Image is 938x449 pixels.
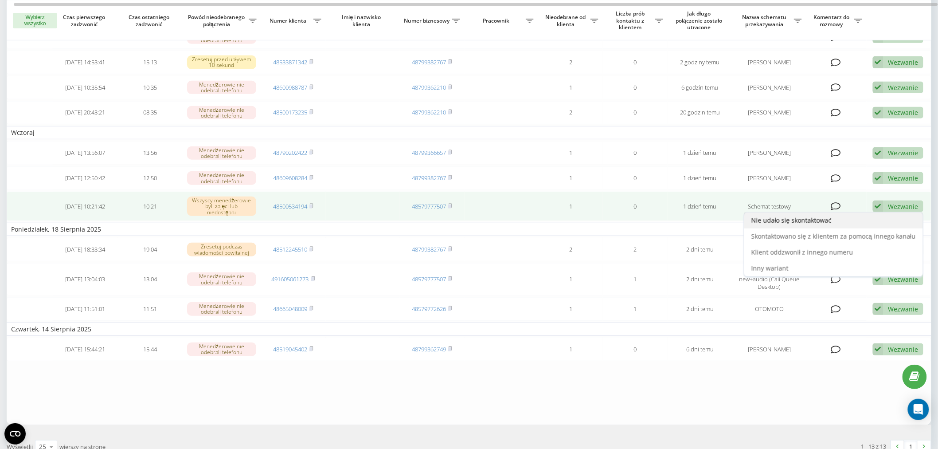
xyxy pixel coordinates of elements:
div: Wezwanie [888,149,918,157]
td: [PERSON_NAME] [732,238,806,261]
td: 1 [538,141,603,165]
span: Czas pierwszego zadzwonić [60,14,110,28]
td: 2 [538,101,603,125]
span: Powód nieodebranego połączenia [187,14,248,28]
div: Menedżerowie nie odebrali telefonu [187,272,257,286]
td: [DATE] 20:43:21 [53,101,117,125]
td: 0 [603,166,668,190]
td: 08:35 [117,101,182,125]
a: 48533871342 [273,58,307,66]
td: [DATE] 10:21:42 [53,192,117,221]
div: Wezwanie [888,305,918,313]
td: 12:50 [117,166,182,190]
span: Nie udało się skontaktować [751,216,832,224]
td: [DATE] 18:33:34 [53,238,117,261]
a: 48799382767 [412,245,446,253]
td: 2 [603,238,668,261]
div: Wezwanie [888,275,918,284]
td: 1 [538,76,603,99]
div: Wszyscy menedżerowie byli zajęci lub niedostępni [187,197,257,216]
a: 48799362210 [412,83,446,91]
span: Nazwa schematu przekazywania [737,14,794,28]
td: 1 [538,338,603,361]
td: 1 [538,297,603,321]
span: Komentarz do rozmowy [811,14,854,28]
span: Inny wariant [751,264,789,272]
td: 0 [603,76,668,99]
td: 11:51 [117,297,182,321]
a: 48609608284 [273,174,307,182]
span: Numer klienta [266,17,313,24]
td: [DATE] 15:44:21 [53,338,117,361]
td: 13:56 [117,141,182,165]
td: OTOMOTO [732,297,806,321]
a: 48600988787 [273,83,307,91]
td: Wczoraj [7,126,931,139]
td: 19:04 [117,238,182,261]
td: 2 [538,51,603,74]
td: 13:04 [117,263,182,295]
td: 6 godzin temu [668,76,732,99]
td: [DATE] 14:53:41 [53,51,117,74]
a: 48790202422 [273,149,307,157]
td: press 1 (sales dep) new+audio (Call Queue Desktop) [732,263,806,295]
td: 1 dzień temu [668,141,732,165]
td: 0 [603,338,668,361]
span: Jak długo połączenie zostało utracone [675,10,725,31]
td: 2 dni temu [668,238,732,261]
td: 1 [603,263,668,295]
td: 1 [538,192,603,221]
span: Pracownik [469,17,526,24]
div: Menedżerowie nie odebrali telefonu [187,302,257,315]
td: [DATE] 10:35:54 [53,76,117,99]
a: 48512245510 [273,245,307,253]
td: [DATE] 13:56:07 [53,141,117,165]
td: [PERSON_NAME] [732,338,806,361]
td: 15:44 [117,338,182,361]
a: 491605061273 [272,275,309,283]
td: 10:21 [117,192,182,221]
a: 48579772626 [412,305,446,313]
td: Czwartek, 14 Sierpnia 2025 [7,323,931,336]
td: 0 [603,141,668,165]
button: Wybierz wszystko [13,13,57,29]
td: 2 dni temu [668,297,732,321]
a: 48519045402 [273,345,307,353]
td: Poniedziałek, 18 Sierpnia 2025 [7,223,931,236]
span: Klient oddzwonił z innego numeru [751,248,853,256]
a: 48799382767 [412,174,446,182]
span: Czas ostatniego zadzwonić [125,14,175,28]
td: 0 [603,51,668,74]
td: [PERSON_NAME] [732,76,806,99]
a: 48500534194 [273,202,307,210]
td: [PERSON_NAME] [732,141,806,165]
td: 1 dzień temu [668,192,732,221]
div: Wezwanie [888,108,918,117]
td: [PERSON_NAME] [732,101,806,125]
td: 1 dzień temu [668,166,732,190]
div: Wezwanie [888,345,918,354]
td: 6 dni temu [668,338,732,361]
td: [DATE] 13:04:03 [53,263,117,295]
div: Menedżerowie nie odebrali telefonu [187,106,257,119]
td: 10:35 [117,76,182,99]
td: 2 godziny temu [668,51,732,74]
a: 48665048009 [273,305,307,313]
td: 0 [603,101,668,125]
div: Wezwanie [888,83,918,92]
div: Zresetuj przed upływem 10 sekund [187,55,257,69]
span: Liczba prób kontaktu z klientem [607,10,655,31]
a: 48799362210 [412,108,446,116]
td: 1 [538,166,603,190]
td: [DATE] 12:50:42 [53,166,117,190]
div: Zresetuj podczas wiadomości powitalnej [187,243,257,256]
td: 20 godzin temu [668,101,732,125]
a: 48500173235 [273,108,307,116]
td: [PERSON_NAME] [732,166,806,190]
div: Wezwanie [888,202,918,211]
div: Wezwanie [888,174,918,182]
div: Menedżerowie nie odebrali telefonu [187,171,257,185]
button: Open CMP widget [4,423,26,445]
td: 2 dni temu [668,263,732,295]
span: Imię i nazwisko klienta [333,14,392,28]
